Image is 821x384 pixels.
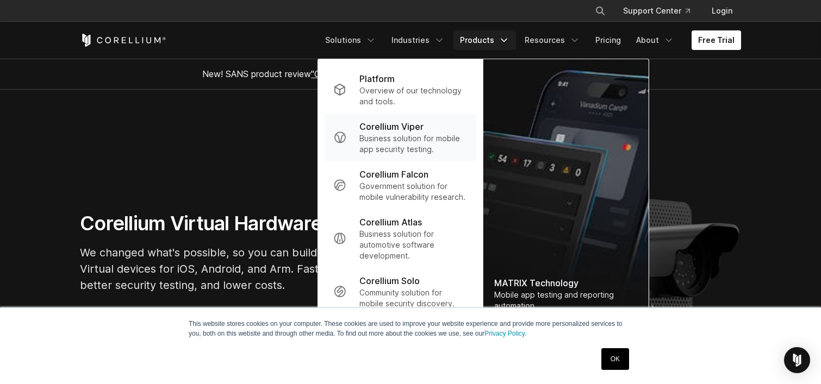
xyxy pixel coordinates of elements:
[325,268,476,316] a: Corellium Solo Community solution for mobile security discovery.
[80,211,406,236] h1: Corellium Virtual Hardware
[601,348,629,370] a: OK
[692,30,741,50] a: Free Trial
[784,347,810,373] div: Open Intercom Messenger
[359,120,424,133] p: Corellium Viper
[325,114,476,161] a: Corellium Viper Business solution for mobile app security testing.
[703,1,741,21] a: Login
[325,209,476,268] a: Corellium Atlas Business solution for automotive software development.
[359,181,468,203] p: Government solution for mobile vulnerability research.
[483,59,649,322] img: Matrix_WebNav_1x
[359,287,468,309] p: Community solution for mobile security discovery.
[359,216,422,229] p: Corellium Atlas
[359,72,395,85] p: Platform
[590,1,610,21] button: Search
[630,30,681,50] a: About
[614,1,699,21] a: Support Center
[319,30,383,50] a: Solutions
[494,289,638,311] div: Mobile app testing and reporting automation.
[453,30,516,50] a: Products
[319,30,741,50] div: Navigation Menu
[202,68,619,79] span: New! SANS product review now available.
[589,30,627,50] a: Pricing
[359,229,468,261] p: Business solution for automotive software development.
[80,244,406,293] p: We changed what's possible, so you can build what's next. Virtual devices for iOS, Android, and A...
[494,276,638,289] div: MATRIX Technology
[359,274,420,287] p: Corellium Solo
[311,68,562,79] a: "Collaborative Mobile App Security Development and Analysis"
[385,30,451,50] a: Industries
[359,168,428,181] p: Corellium Falcon
[484,330,526,337] a: Privacy Policy.
[518,30,587,50] a: Resources
[483,59,649,322] a: MATRIX Technology Mobile app testing and reporting automation.
[582,1,741,21] div: Navigation Menu
[189,319,632,338] p: This website stores cookies on your computer. These cookies are used to improve your website expe...
[359,85,468,107] p: Overview of our technology and tools.
[80,34,166,47] a: Corellium Home
[359,133,468,155] p: Business solution for mobile app security testing.
[325,66,476,114] a: Platform Overview of our technology and tools.
[325,161,476,209] a: Corellium Falcon Government solution for mobile vulnerability research.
